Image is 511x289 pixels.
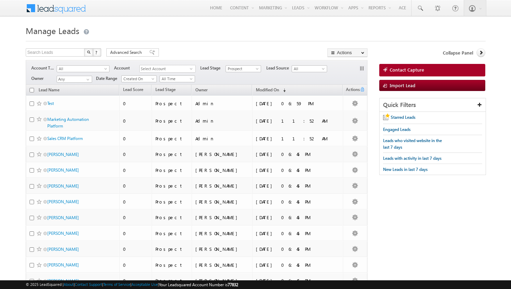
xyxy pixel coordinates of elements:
[57,65,109,72] a: All
[266,65,292,71] span: Lead Source
[87,50,90,54] img: Search
[123,100,148,107] div: 0
[390,82,415,88] span: Import Lead
[47,152,79,157] a: [PERSON_NAME]
[226,66,259,72] span: Prospect
[123,118,148,124] div: 0
[256,214,340,221] div: [DATE] 06:45 PM
[47,101,54,106] a: Test
[256,87,279,92] span: Modified On
[383,156,441,161] span: Leads with activity in last 7 days
[155,183,189,189] div: Prospect
[96,75,121,82] span: Date Range
[155,167,189,173] div: Prospect
[93,48,101,57] button: ?
[327,48,367,57] button: Actions
[35,86,63,95] a: Lead Name
[121,75,157,82] a: Created On
[256,199,340,205] div: [DATE] 06:45 PM
[159,282,238,287] span: Your Leadsquared Account Number is
[256,100,340,107] div: [DATE] 06:59 PM
[256,151,340,157] div: [DATE] 06:45 PM
[155,87,176,92] span: Lead Stage
[123,262,148,268] div: 0
[256,167,340,173] div: [DATE] 06:45 PM
[160,75,195,82] a: All Time
[123,278,148,284] div: 0
[26,25,79,36] span: Manage Leads
[123,230,148,237] div: 0
[252,86,289,95] a: Modified On (sorted descending)
[200,65,226,71] span: Lead Stage
[47,247,79,252] a: [PERSON_NAME]
[391,115,415,120] span: Starred Leads
[380,98,486,112] div: Quick Filters
[190,67,195,70] span: select
[139,65,196,73] div: Select Account
[155,278,189,284] div: Prospect
[47,215,79,220] a: [PERSON_NAME]
[383,167,428,172] span: New Leads in last 7 days
[155,151,189,157] div: Prospect
[123,135,148,142] div: 0
[195,262,249,268] div: [PERSON_NAME]
[31,65,57,71] span: Account Type
[103,282,130,287] a: Terms of Service
[195,278,249,284] div: [PERSON_NAME]
[256,246,340,252] div: [DATE] 06:45 PM
[155,100,189,107] div: Prospect
[64,282,74,287] a: About
[155,230,189,237] div: Prospect
[83,76,91,83] a: Show All Items
[256,183,340,189] div: [DATE] 06:45 PM
[160,76,193,82] span: All Time
[195,246,249,252] div: [PERSON_NAME]
[95,49,98,55] span: ?
[31,75,57,82] span: Owner
[195,100,249,107] div: Admin
[57,76,92,83] input: Type to Search
[226,65,261,72] a: Prospect
[110,49,144,56] span: Advanced Search
[343,86,360,95] span: Actions
[195,214,249,221] div: [PERSON_NAME]
[390,67,424,73] span: Contact Capture
[155,135,189,142] div: Prospect
[195,135,249,142] div: Admin
[123,87,143,92] span: Lead Score
[26,281,238,288] span: © 2025 LeadSquared | | | | |
[195,87,208,92] span: Owner
[131,282,158,287] a: Acceptable Use
[57,66,105,72] span: All
[47,278,79,283] a: [PERSON_NAME]
[152,86,179,95] a: Lead Stage
[155,118,189,124] div: Prospect
[120,86,147,95] a: Lead Score
[195,151,249,157] div: [PERSON_NAME]
[75,282,102,287] a: Contact Support
[155,199,189,205] div: Prospect
[292,66,325,72] span: All
[379,64,485,76] a: Contact Capture
[155,262,189,268] div: Prospect
[256,135,340,142] div: [DATE] 11:52 AM
[256,278,340,284] div: [DATE] 06:45 PM
[195,230,249,237] div: [PERSON_NAME]
[122,76,155,82] span: Created On
[123,199,148,205] div: 0
[155,214,189,221] div: Prospect
[292,65,327,72] a: All
[123,246,148,252] div: 0
[114,65,139,71] span: Account
[123,151,148,157] div: 0
[383,138,442,150] span: Leads who visited website in the last 7 days
[256,262,340,268] div: [DATE] 06:45 PM
[123,167,148,173] div: 0
[195,118,249,124] div: Admin
[47,167,79,173] a: [PERSON_NAME]
[140,65,190,73] span: Select Account
[280,88,286,93] span: (sorted descending)
[195,183,249,189] div: [PERSON_NAME]
[30,88,34,92] input: Check all records
[123,183,148,189] div: 0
